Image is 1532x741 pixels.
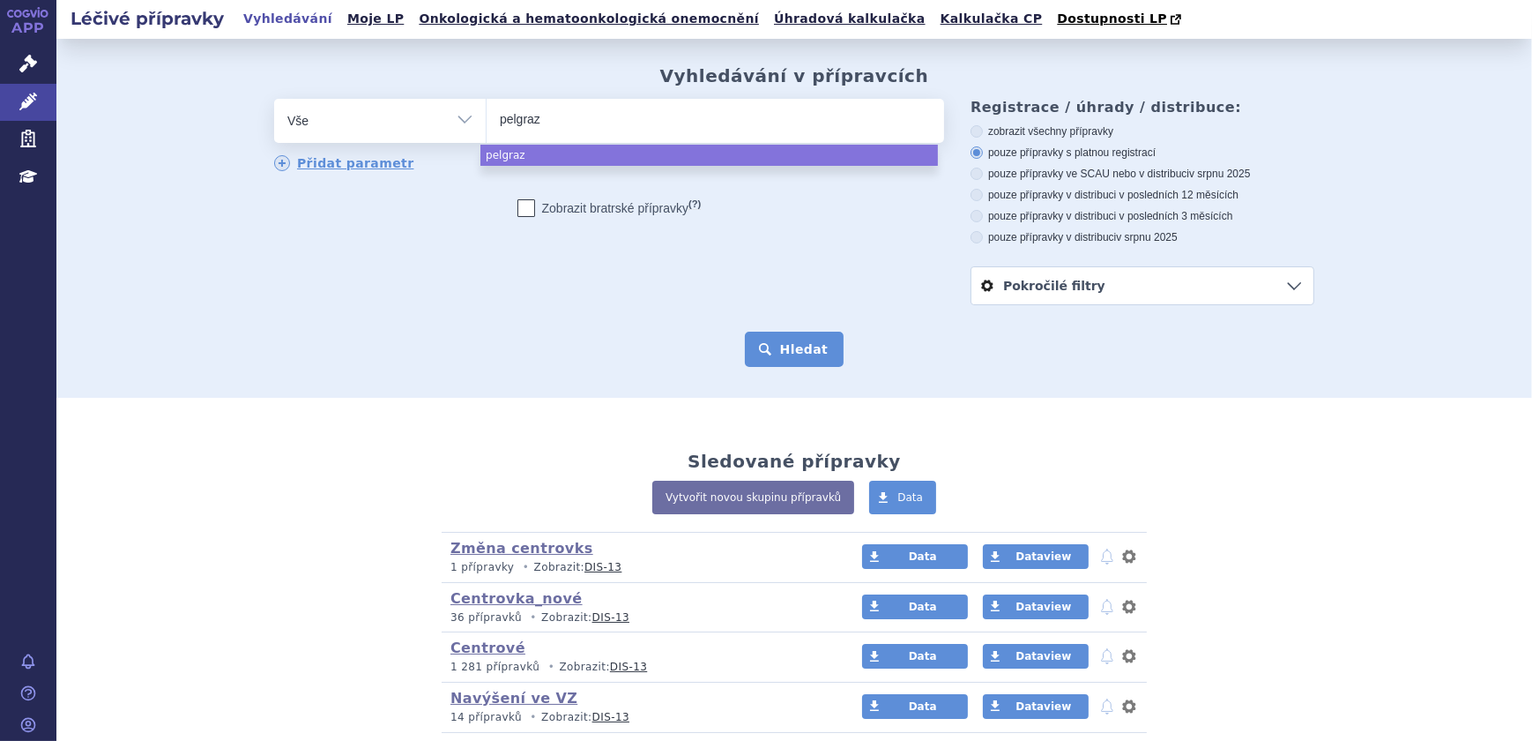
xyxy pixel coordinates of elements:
[971,209,1314,223] label: pouze přípravky v distribuci v posledních 3 měsících
[450,640,525,656] a: Centrové
[450,710,829,725] p: Zobrazit:
[342,7,409,31] a: Moje LP
[983,644,1089,669] a: Dataview
[518,560,534,575] i: •
[450,660,829,675] p: Zobrazit:
[909,650,937,662] span: Data
[971,188,1314,202] label: pouze přípravky v distribuci v posledních 12 měsících
[862,544,968,569] a: Data
[862,644,968,669] a: Data
[592,611,629,624] a: DIS-13
[688,198,701,210] abbr: (?)
[450,540,593,557] a: Změna centrovks
[450,590,583,607] a: Centrovka_nové
[450,611,522,624] span: 36 přípravků
[413,7,764,31] a: Onkologická a hematoonkologická onemocnění
[274,155,414,171] a: Přidat parametr
[983,694,1089,719] a: Dataview
[543,660,559,675] i: •
[610,661,647,673] a: DIS-13
[1052,7,1190,32] a: Dostupnosti LP
[1098,546,1116,567] button: notifikace
[971,230,1314,244] label: pouze přípravky v distribuci
[1098,646,1116,667] button: notifikace
[1015,650,1071,662] span: Dataview
[480,145,938,166] li: pelgraz
[1098,596,1116,617] button: notifikace
[971,99,1314,116] h3: Registrace / úhrady / distribuce:
[592,711,629,723] a: DIS-13
[1015,700,1071,713] span: Dataview
[745,332,844,367] button: Hledat
[862,694,968,719] a: Data
[525,710,541,725] i: •
[869,481,936,514] a: Data
[971,167,1314,181] label: pouze přípravky ve SCAU nebo v distribuci
[1098,696,1116,717] button: notifikace
[688,451,901,472] h2: Sledované přípravky
[56,6,238,31] h2: Léčivé přípravky
[971,267,1313,304] a: Pokročilé filtry
[1116,231,1177,243] span: v srpnu 2025
[971,124,1314,138] label: zobrazit všechny přípravky
[450,561,514,573] span: 1 přípravky
[935,7,1048,31] a: Kalkulačka CP
[450,560,829,575] p: Zobrazit:
[1120,596,1138,617] button: nastavení
[517,199,702,217] label: Zobrazit bratrské přípravky
[238,7,338,31] a: Vyhledávání
[1057,11,1167,26] span: Dostupnosti LP
[1120,546,1138,567] button: nastavení
[983,544,1089,569] a: Dataview
[971,146,1314,160] label: pouze přípravky s platnou registrací
[525,610,541,625] i: •
[909,550,937,563] span: Data
[909,601,937,613] span: Data
[909,700,937,713] span: Data
[450,690,577,707] a: Navýšení ve VZ
[450,661,539,673] span: 1 281 přípravků
[450,711,522,723] span: 14 přípravků
[769,7,931,31] a: Úhradová kalkulačka
[450,610,829,625] p: Zobrazit:
[897,491,923,504] span: Data
[1015,601,1071,613] span: Dataview
[584,561,621,573] a: DIS-13
[1015,550,1071,563] span: Dataview
[652,481,854,514] a: Vytvořit novou skupinu přípravků
[1120,696,1138,717] button: nastavení
[1120,646,1138,667] button: nastavení
[1189,168,1250,180] span: v srpnu 2025
[660,65,929,86] h2: Vyhledávání v přípravcích
[983,595,1089,619] a: Dataview
[862,595,968,619] a: Data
